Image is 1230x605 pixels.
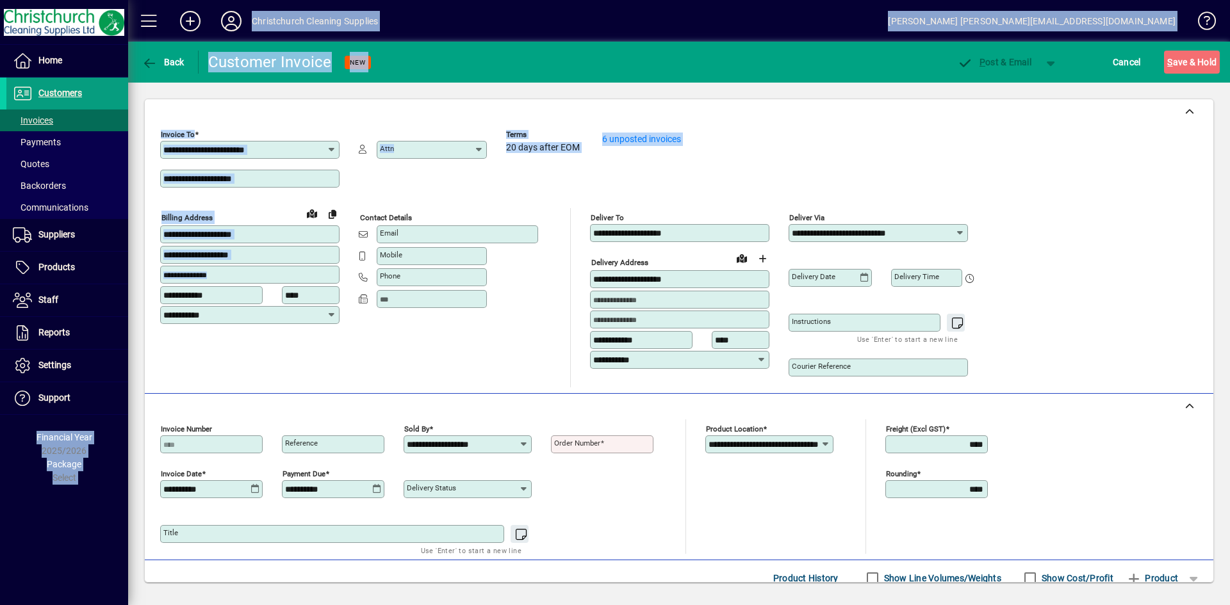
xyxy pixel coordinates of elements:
[47,459,81,469] span: Package
[6,252,128,284] a: Products
[38,294,58,305] span: Staff
[380,144,394,153] mat-label: Attn
[350,58,366,67] span: NEW
[421,543,521,558] mat-hint: Use 'Enter' to start a new line
[881,572,1001,585] label: Show Line Volumes/Weights
[163,528,178,537] mat-label: Title
[506,131,583,139] span: Terms
[506,143,580,153] span: 20 days after EOM
[886,424,946,433] mat-label: Freight (excl GST)
[980,57,985,67] span: P
[38,327,70,337] span: Reports
[38,88,82,98] span: Customers
[1188,3,1214,44] a: Knowledge Base
[6,317,128,349] a: Reports
[128,51,199,74] app-page-header-button: Back
[1113,52,1141,72] span: Cancel
[6,197,128,218] a: Communications
[957,57,1031,67] span: ost & Email
[380,250,402,259] mat-label: Mobile
[407,483,456,492] mat-label: Delivery status
[951,51,1038,74] button: Post & Email
[211,10,252,33] button: Profile
[792,362,851,371] mat-label: Courier Reference
[886,469,917,478] mat-label: Rounding
[13,181,66,191] span: Backorders
[792,272,835,281] mat-label: Delivery date
[6,45,128,77] a: Home
[792,317,831,326] mat-label: Instructions
[591,213,624,222] mat-label: Deliver To
[13,159,49,169] span: Quotes
[6,153,128,175] a: Quotes
[404,424,429,433] mat-label: Sold by
[13,202,88,213] span: Communications
[1167,57,1172,67] span: S
[6,109,128,131] a: Invoices
[1164,51,1220,74] button: Save & Hold
[6,382,128,414] a: Support
[1167,52,1217,72] span: ave & Hold
[302,203,322,223] a: View on map
[13,115,53,125] span: Invoices
[208,52,332,72] div: Customer Invoice
[1039,572,1113,585] label: Show Cost/Profit
[37,432,92,442] span: Financial Year
[1120,567,1185,590] button: Product
[554,439,600,448] mat-label: Order number
[1126,568,1178,588] span: Product
[6,284,128,316] a: Staff
[161,469,202,478] mat-label: Invoice date
[857,332,958,346] mat-hint: Use 'Enter' to start a new line
[170,10,211,33] button: Add
[789,213,824,222] mat-label: Deliver via
[752,248,773,269] button: Choose address
[138,51,188,74] button: Back
[13,137,61,147] span: Payments
[285,439,318,448] mat-label: Reference
[38,360,71,370] span: Settings
[38,392,70,403] span: Support
[38,262,75,272] span: Products
[38,229,75,239] span: Suppliers
[706,424,763,433] mat-label: Product location
[768,567,844,590] button: Product History
[161,424,212,433] mat-label: Invoice number
[6,219,128,251] a: Suppliers
[161,130,195,139] mat-label: Invoice To
[602,134,681,144] a: 6 unposted invoices
[283,469,325,478] mat-label: Payment due
[732,248,752,268] a: View on map
[252,11,378,31] div: Christchurch Cleaning Supplies
[6,131,128,153] a: Payments
[6,175,128,197] a: Backorders
[142,57,184,67] span: Back
[38,55,62,65] span: Home
[894,272,939,281] mat-label: Delivery time
[888,11,1176,31] div: [PERSON_NAME] [PERSON_NAME][EMAIL_ADDRESS][DOMAIN_NAME]
[773,568,839,588] span: Product History
[380,271,400,280] mat-label: Phone
[6,350,128,382] a: Settings
[380,229,398,238] mat-label: Email
[322,204,343,224] button: Copy to Delivery address
[1110,51,1144,74] button: Cancel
